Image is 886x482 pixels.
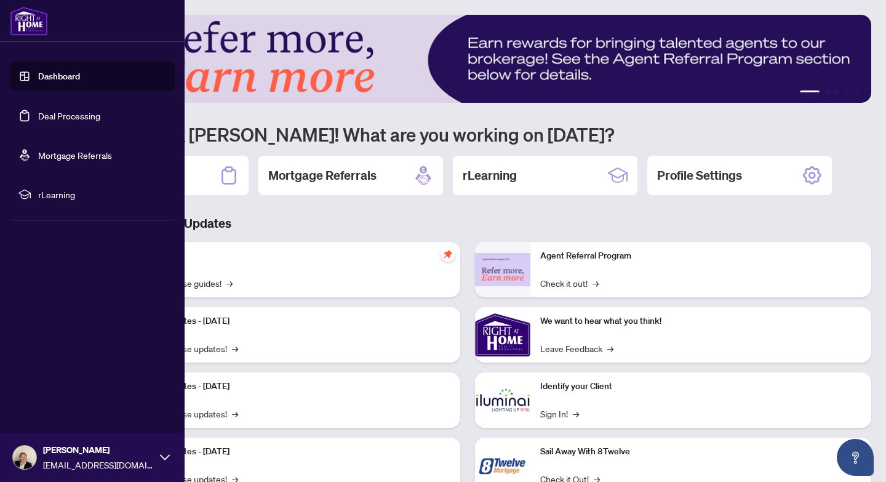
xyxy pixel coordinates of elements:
span: → [573,407,579,420]
a: Leave Feedback→ [540,342,613,355]
p: Agent Referral Program [540,249,861,263]
img: Identify your Client [475,372,530,428]
button: 2 [824,90,829,95]
button: 3 [834,90,839,95]
button: 5 [854,90,859,95]
h3: Brokerage & Industry Updates [64,215,871,232]
p: Identify your Client [540,380,861,393]
p: Sail Away With 8Twelve [540,445,861,459]
h2: rLearning [463,167,517,184]
a: Dashboard [38,71,80,82]
span: [EMAIL_ADDRESS][DOMAIN_NAME] [43,458,154,472]
a: Deal Processing [38,110,100,121]
button: Open asap [837,439,874,476]
button: 4 [844,90,849,95]
p: Platform Updates - [DATE] [129,445,450,459]
span: [PERSON_NAME] [43,443,154,457]
h2: Mortgage Referrals [268,167,377,184]
span: rLearning [38,188,166,201]
img: Agent Referral Program [475,253,530,287]
span: → [226,276,233,290]
button: 1 [800,90,820,95]
h1: Welcome back [PERSON_NAME]! What are you working on [DATE]? [64,123,871,146]
p: We want to hear what you think! [540,315,861,328]
span: → [607,342,613,355]
span: → [232,407,238,420]
img: logo [10,6,48,36]
span: pushpin [441,247,455,262]
a: Mortgage Referrals [38,150,112,161]
span: → [593,276,599,290]
a: Check it out!→ [540,276,599,290]
img: Slide 0 [64,15,871,103]
img: We want to hear what you think! [475,307,530,363]
p: Platform Updates - [DATE] [129,380,450,393]
p: Platform Updates - [DATE] [129,315,450,328]
h2: Profile Settings [657,167,742,184]
span: → [232,342,238,355]
a: Sign In!→ [540,407,579,420]
p: Self-Help [129,249,450,263]
img: Profile Icon [13,446,36,469]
